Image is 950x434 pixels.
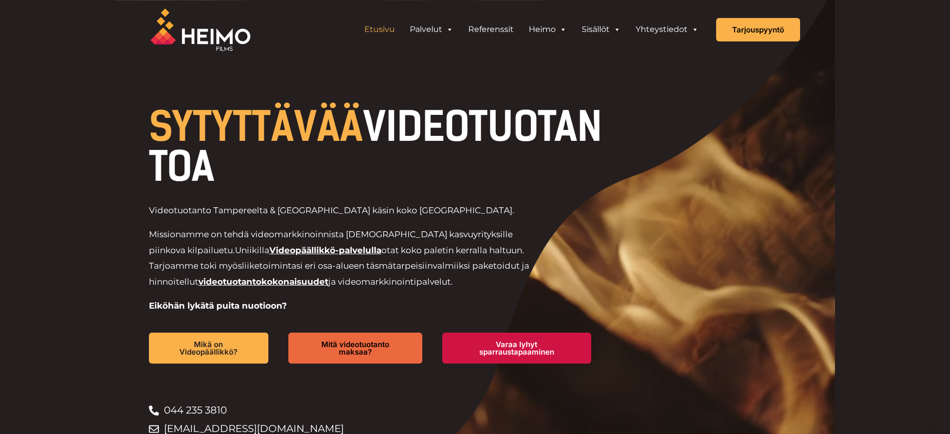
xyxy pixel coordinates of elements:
[161,401,227,420] span: 044 235 3810
[628,19,706,39] a: Yhteystiedot
[165,341,253,356] span: Mikä on Videopäällikkö?
[442,333,591,364] a: Varaa lyhyt sparraustapaaminen
[288,333,422,364] a: Mitä videotuotanto maksaa?
[328,277,453,287] span: ja videomarkkinointipalvelut.
[149,333,269,364] a: Mikä on Videopäällikkö?
[357,19,402,39] a: Etusivu
[304,341,406,356] span: Mitä videotuotanto maksaa?
[149,261,529,287] span: valmiiksi paketoidut ja hinnoitellut
[574,19,628,39] a: Sisällöt
[198,277,328,287] a: videotuotantokokonaisuudet
[402,19,461,39] a: Palvelut
[716,18,800,41] a: Tarjouspyyntö
[149,203,543,219] p: Videotuotanto Tampereelta & [GEOGRAPHIC_DATA] käsin koko [GEOGRAPHIC_DATA].
[521,19,574,39] a: Heimo
[149,103,363,151] span: SYTYTTÄVÄÄ
[352,19,711,39] aside: Header Widget 1
[269,245,381,255] a: Videopäällikkö-palvelulla
[461,19,521,39] a: Referenssit
[150,8,250,51] img: Heimo Filmsin logo
[149,301,287,311] strong: Eiköhän lykätä puita nuotioon?
[149,227,543,290] p: Missionamme on tehdä videomarkkinoinnista [DEMOGRAPHIC_DATA] kasvuyrityksille piinkova kilpailuetu.
[149,401,611,420] a: 044 235 3810
[242,261,433,271] span: liiketoimintasi eri osa-alueen täsmätarpeisiin
[235,245,269,255] span: Uniikilla
[149,107,611,187] h1: VIDEOTUOTANTOA
[458,341,575,356] span: Varaa lyhyt sparraustapaaminen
